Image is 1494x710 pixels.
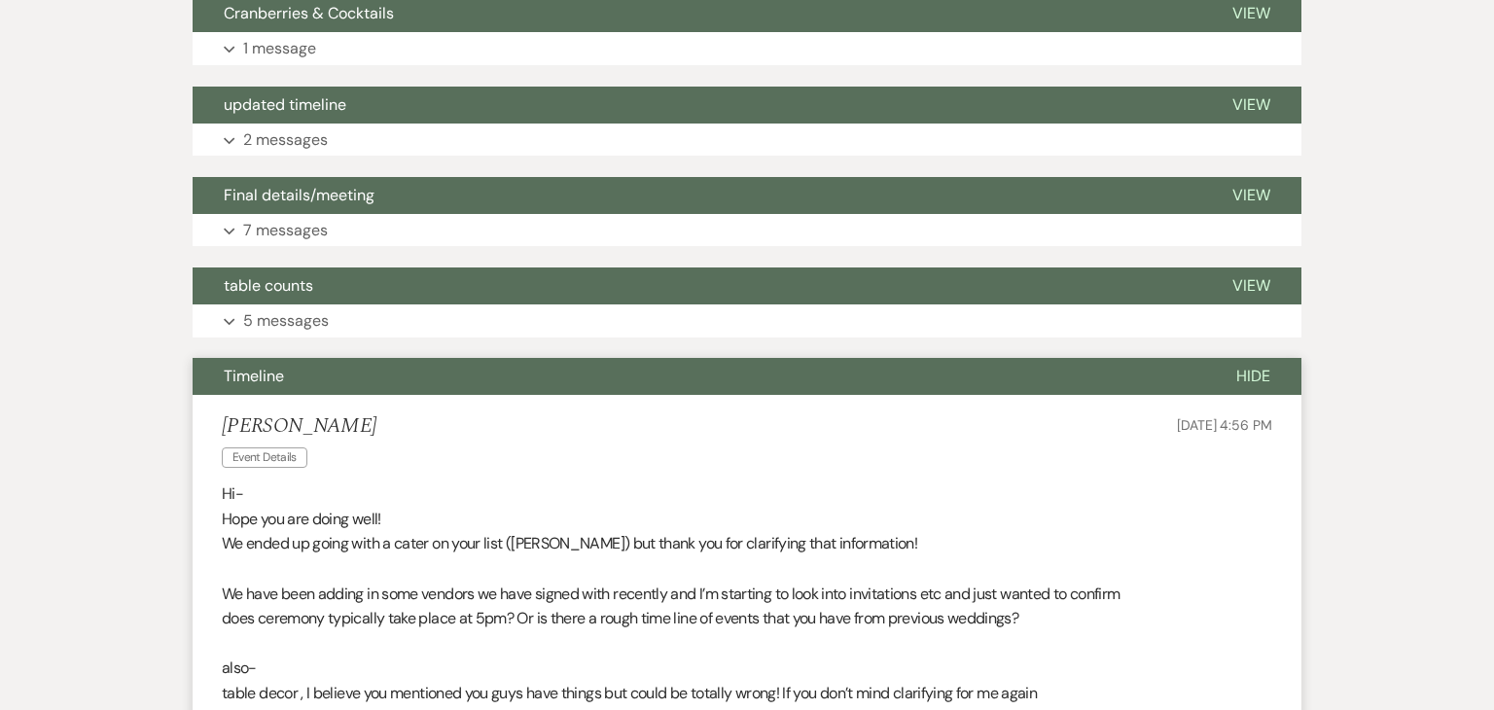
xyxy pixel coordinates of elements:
[224,3,394,23] span: Cranberries & Cocktails
[1201,177,1301,214] button: View
[222,606,1272,631] p: does ceremony typically take place at 5pm? Or is there a rough time line of events that you have ...
[193,214,1301,247] button: 7 messages
[224,185,374,205] span: Final details/meeting
[1205,358,1301,395] button: Hide
[222,481,1272,507] p: Hi-
[224,275,313,296] span: table counts
[1232,94,1270,115] span: View
[193,87,1201,124] button: updated timeline
[193,358,1205,395] button: Timeline
[222,656,1272,681] p: also-
[1236,366,1270,386] span: Hide
[222,414,376,439] h5: [PERSON_NAME]
[1201,87,1301,124] button: View
[222,681,1272,706] p: table decor , I believe you mentioned you guys have things but could be totally wrong! If you don...
[193,267,1201,304] button: table counts
[193,32,1301,65] button: 1 message
[1232,185,1270,205] span: View
[222,531,1272,556] p: We ended up going with a cater on your list ([PERSON_NAME]) but thank you for clarifying that inf...
[243,127,328,153] p: 2 messages
[243,36,316,61] p: 1 message
[222,447,307,468] span: Event Details
[1232,3,1270,23] span: View
[224,366,284,386] span: Timeline
[224,94,346,115] span: updated timeline
[193,304,1301,337] button: 5 messages
[243,218,328,243] p: 7 messages
[243,308,329,334] p: 5 messages
[1232,275,1270,296] span: View
[222,582,1272,607] p: We have been adding in some vendors we have signed with recently and I’m starting to look into in...
[1177,416,1272,434] span: [DATE] 4:56 PM
[222,507,1272,532] p: Hope you are doing well!
[193,177,1201,214] button: Final details/meeting
[193,124,1301,157] button: 2 messages
[1201,267,1301,304] button: View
